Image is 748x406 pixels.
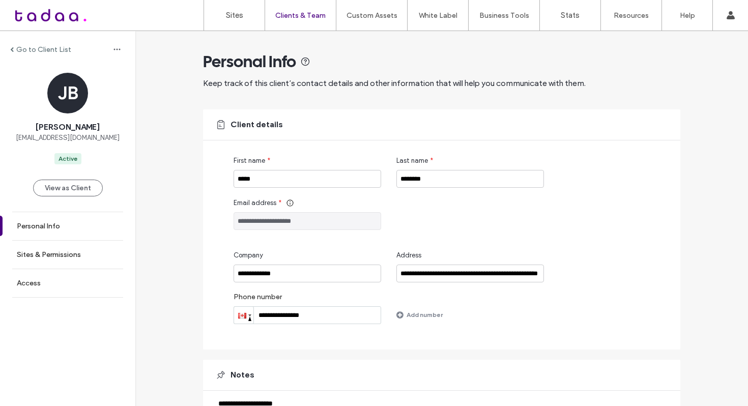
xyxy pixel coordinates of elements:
label: Add number [407,306,443,324]
label: Phone number [234,293,381,306]
input: First name [234,170,381,188]
span: Aide [23,7,44,16]
input: Company [234,265,381,282]
label: Personal Info [17,222,60,230]
span: Address [396,250,421,260]
button: View as Client [33,180,103,196]
span: Email address [234,198,276,208]
div: Canada: + 1 [234,307,253,324]
div: JB [47,73,88,113]
label: Clients & Team [275,11,326,20]
span: First name [234,156,265,166]
span: [EMAIL_ADDRESS][DOMAIN_NAME] [16,133,120,143]
label: Stats [561,11,580,20]
label: White Label [419,11,457,20]
label: Access [17,279,41,287]
input: Last name [396,170,544,188]
input: Address [396,265,544,282]
label: Go to Client List [16,45,71,54]
div: Active [59,154,77,163]
label: Help [680,11,695,20]
label: Custom Assets [347,11,397,20]
label: Sites [226,11,243,20]
span: Client details [231,119,283,130]
input: Email address [234,212,381,230]
label: Sites & Permissions [17,250,81,259]
span: Company [234,250,263,260]
span: Notes [231,369,254,381]
label: Business Tools [479,11,529,20]
span: [PERSON_NAME] [36,122,100,133]
span: Last name [396,156,428,166]
label: Resources [614,11,649,20]
span: Keep track of this client’s contact details and other information that will help you communicate ... [203,78,586,88]
span: Personal Info [203,51,296,72]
